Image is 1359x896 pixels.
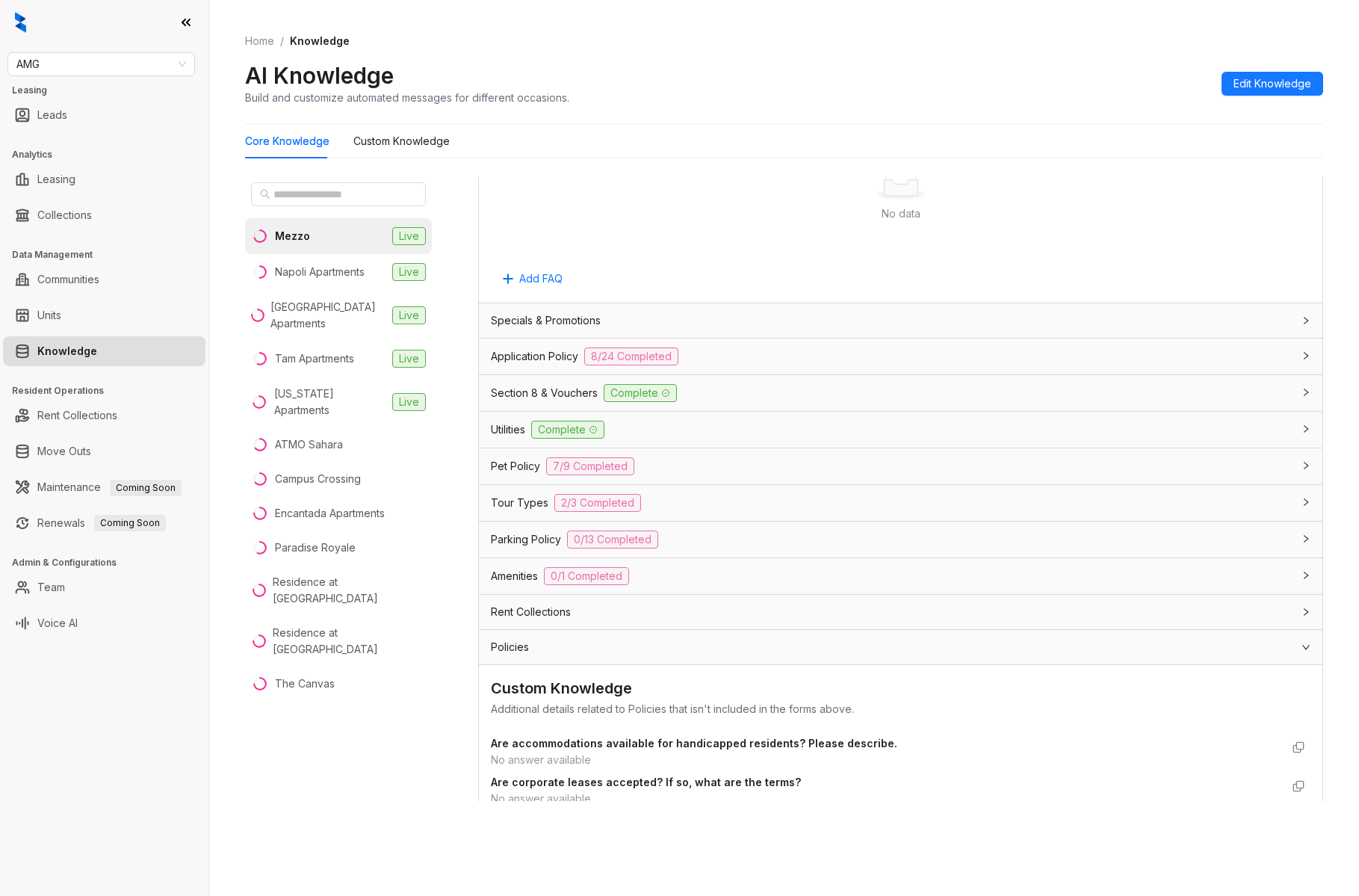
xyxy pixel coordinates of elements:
[3,508,205,538] li: Renewals
[392,306,426,324] span: Live
[290,34,350,47] span: Knowledge
[16,53,186,75] span: AMG
[37,336,97,366] a: Knowledge
[1301,388,1310,397] span: collapsed
[3,164,205,194] li: Leasing
[12,384,208,398] h3: Resident Operations
[554,494,641,512] span: 2/3 Completed
[3,265,205,294] li: Communities
[491,267,575,291] button: Add FAQ
[37,300,61,330] a: Units
[275,436,343,453] div: ATMO Sahara
[37,265,99,294] a: Communities
[245,61,394,90] h2: AI Knowledge
[491,458,540,475] span: Pet Policy
[491,348,578,365] span: Application Policy
[544,567,629,585] span: 0/1 Completed
[479,448,1322,484] div: Pet Policy7/9 Completed
[3,401,205,430] li: Rent Collections
[491,421,525,438] span: Utilities
[392,227,426,245] span: Live
[37,572,65,602] a: Team
[37,608,78,638] a: Voice AI
[274,386,386,418] div: [US_STATE] Apartments
[37,401,117,430] a: Rent Collections
[37,164,75,194] a: Leasing
[37,436,91,466] a: Move Outs
[12,148,208,161] h3: Analytics
[275,228,310,244] div: Mezzo
[1301,424,1310,433] span: collapsed
[584,347,678,365] span: 8/24 Completed
[491,639,529,655] span: Policies
[567,531,658,549] span: 0/13 Completed
[37,100,67,130] a: Leads
[110,480,182,496] span: Coming Soon
[1301,351,1310,360] span: collapsed
[94,515,166,531] span: Coming Soon
[604,384,677,402] span: Complete
[392,393,426,411] span: Live
[491,604,571,620] span: Rent Collections
[546,457,634,475] span: 7/9 Completed
[242,33,277,49] a: Home
[275,264,365,280] div: Napoli Apartments
[491,312,601,329] span: Specials & Promotions
[275,505,385,522] div: Encantada Apartments
[3,336,205,366] li: Knowledge
[1301,498,1310,507] span: collapsed
[3,608,205,638] li: Voice AI
[491,701,1310,717] div: Additional details related to Policies that isn't included in the forms above.
[491,568,538,584] span: Amenities
[491,737,897,750] strong: Are accommodations available for handicapped residents? Please describe.
[3,300,205,330] li: Units
[1233,75,1311,92] span: Edit Knowledge
[1301,534,1310,543] span: collapsed
[245,90,569,105] div: Build and customize automated messages for different occasions.
[15,12,26,33] img: logo
[392,350,426,368] span: Live
[531,421,604,439] span: Complete
[1301,571,1310,580] span: collapsed
[275,350,354,367] div: Tam Apartments
[275,471,361,487] div: Campus Crossing
[479,375,1322,411] div: Section 8 & VouchersComplete
[509,206,1293,222] div: No data
[491,385,598,401] span: Section 8 & Vouchers
[491,677,1310,700] div: Custom Knowledge
[3,572,205,602] li: Team
[1301,643,1310,652] span: expanded
[275,676,335,692] div: The Canvas
[273,625,426,658] div: Residence at [GEOGRAPHIC_DATA]
[479,412,1322,448] div: UtilitiesComplete
[3,200,205,230] li: Collections
[491,531,561,548] span: Parking Policy
[491,791,1281,807] div: No answer available
[491,776,801,788] strong: Are corporate leases accepted? If so, what are the terms?
[273,574,426,607] div: Residence at [GEOGRAPHIC_DATA]
[491,752,1281,768] div: No answer available
[37,508,166,538] a: RenewalsComing Soon
[12,248,208,262] h3: Data Management
[270,299,386,332] div: [GEOGRAPHIC_DATA] Apartments
[1301,316,1310,325] span: collapsed
[3,436,205,466] li: Move Outs
[479,303,1322,338] div: Specials & Promotions
[479,522,1322,557] div: Parking Policy0/13 Completed
[479,630,1322,664] div: Policies
[353,133,450,149] div: Custom Knowledge
[1301,608,1310,617] span: collapsed
[245,133,329,149] div: Core Knowledge
[519,271,563,287] span: Add FAQ
[3,472,205,502] li: Maintenance
[1301,461,1310,470] span: collapsed
[1222,72,1323,96] button: Edit Knowledge
[392,263,426,281] span: Live
[37,200,92,230] a: Collections
[479,558,1322,594] div: Amenities0/1 Completed
[280,33,284,49] li: /
[260,189,270,200] span: search
[12,84,208,97] h3: Leasing
[479,339,1322,374] div: Application Policy8/24 Completed
[275,540,356,556] div: Paradise Royale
